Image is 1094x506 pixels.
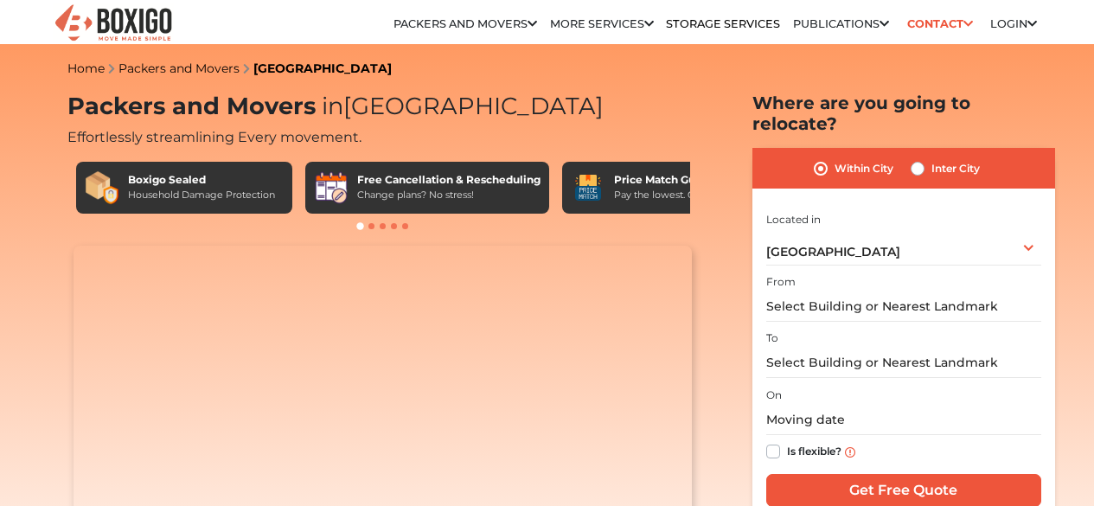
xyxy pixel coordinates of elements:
div: Change plans? No stress! [357,188,541,202]
div: Boxigo Sealed [128,172,275,188]
input: Moving date [766,405,1041,435]
a: More services [550,17,654,30]
span: [GEOGRAPHIC_DATA] [766,244,900,259]
a: Home [67,61,105,76]
label: Within City [835,158,893,179]
input: Select Building or Nearest Landmark [766,348,1041,378]
label: From [766,274,796,290]
div: Household Damage Protection [128,188,275,202]
label: Located in [766,212,821,227]
a: Storage Services [666,17,780,30]
label: On [766,388,782,403]
a: Publications [793,17,889,30]
img: Free Cancellation & Rescheduling [314,170,349,205]
a: [GEOGRAPHIC_DATA] [253,61,392,76]
a: Packers and Movers [118,61,240,76]
input: Select Building or Nearest Landmark [766,291,1041,322]
h2: Where are you going to relocate? [752,93,1055,134]
img: info [845,447,855,458]
div: Free Cancellation & Rescheduling [357,172,541,188]
img: Price Match Guarantee [571,170,605,205]
a: Packers and Movers [393,17,537,30]
img: Boxigo [53,3,174,45]
span: [GEOGRAPHIC_DATA] [316,92,604,120]
div: Price Match Guarantee [614,172,745,188]
label: To [766,330,778,346]
span: Effortlessly streamlining Every movement. [67,129,361,145]
img: Boxigo Sealed [85,170,119,205]
h1: Packers and Movers [67,93,699,121]
a: Contact [901,10,978,37]
label: Is flexible? [787,441,841,459]
label: Inter City [931,158,980,179]
a: Login [990,17,1037,30]
div: Pay the lowest. Guaranteed! [614,188,745,202]
span: in [322,92,343,120]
